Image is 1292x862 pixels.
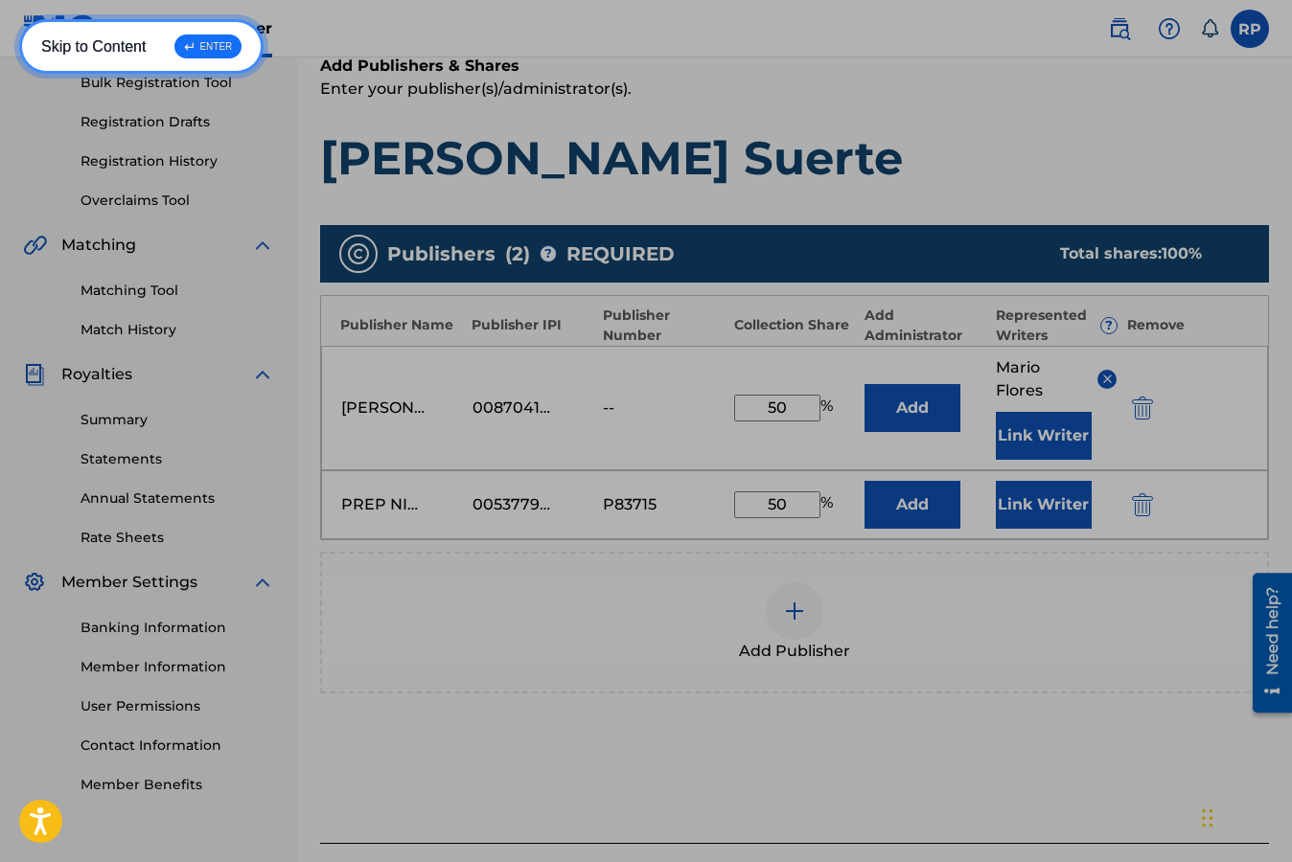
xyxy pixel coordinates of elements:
img: add [783,600,806,623]
a: Member Benefits [81,775,274,795]
a: Registration History [81,151,274,171]
a: Match History [81,320,274,340]
div: Represented Writers [996,306,1118,346]
img: expand [251,363,274,386]
a: Statements [81,449,274,469]
img: Royalties [23,363,46,386]
div: Collection Share [734,315,856,335]
h6: Add Publishers & Shares [320,55,1269,78]
div: Publisher Name [340,315,462,335]
p: Enter your publisher(s)/administrator(s). [320,78,1269,101]
span: % [820,395,838,421]
span: Member Settings [61,571,197,594]
button: Add [865,481,960,529]
div: Total shares: [1060,242,1232,265]
img: Top Rightsholder [171,17,194,40]
iframe: Resource Center [1238,566,1292,720]
button: Add [865,384,960,432]
div: User Menu [1231,10,1269,48]
span: ? [1101,318,1117,333]
span: Matching [61,234,136,257]
a: Bulk Registration Tool [81,73,274,93]
div: Drag [1202,789,1213,847]
span: REQUIRED [566,239,675,268]
img: expand [251,571,274,594]
a: Rate Sheets [81,528,274,548]
iframe: Chat Widget [1196,770,1292,862]
div: Add Administrator [865,306,986,346]
a: Overclaims Tool [81,191,274,211]
button: Link Writer [996,481,1092,529]
img: search [1108,17,1131,40]
img: 12a2ab48e56ec057fbd8.svg [1132,493,1153,516]
a: Matching Tool [81,281,274,301]
span: 100 % [1162,244,1202,262]
div: Help [1150,10,1188,48]
a: Member Information [81,657,274,677]
a: User Permissions [81,696,274,716]
img: help [1158,17,1181,40]
span: ? [541,246,556,261]
img: publishers [347,242,370,265]
a: Annual Statements [81,488,274,509]
a: Registration Drafts [81,112,274,132]
a: Public Search [1100,10,1139,48]
div: Publisher Number [603,306,725,346]
span: Mario Flores [996,356,1084,402]
span: Member [205,17,272,39]
a: Summary [81,410,274,430]
a: Banking Information [81,618,274,638]
img: 12a2ab48e56ec057fbd8.svg [1132,397,1153,420]
span: Add Publisher [739,640,850,663]
span: Royalties [61,363,132,386]
img: Member Settings [23,571,46,594]
div: Notifications [1200,19,1219,38]
img: MLC Logo [23,14,97,42]
img: expand [251,234,274,257]
div: Publisher IPI [472,315,593,335]
img: remove-from-list-button [1100,372,1115,386]
span: ( 2 ) [505,239,530,268]
button: Link Writer [996,412,1092,460]
span: Publishers [387,239,496,268]
div: Remove [1127,315,1249,335]
span: % [820,491,838,518]
h1: [PERSON_NAME] Suerte [320,129,1269,187]
img: Matching [23,234,47,257]
a: Contact Information [81,736,274,756]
